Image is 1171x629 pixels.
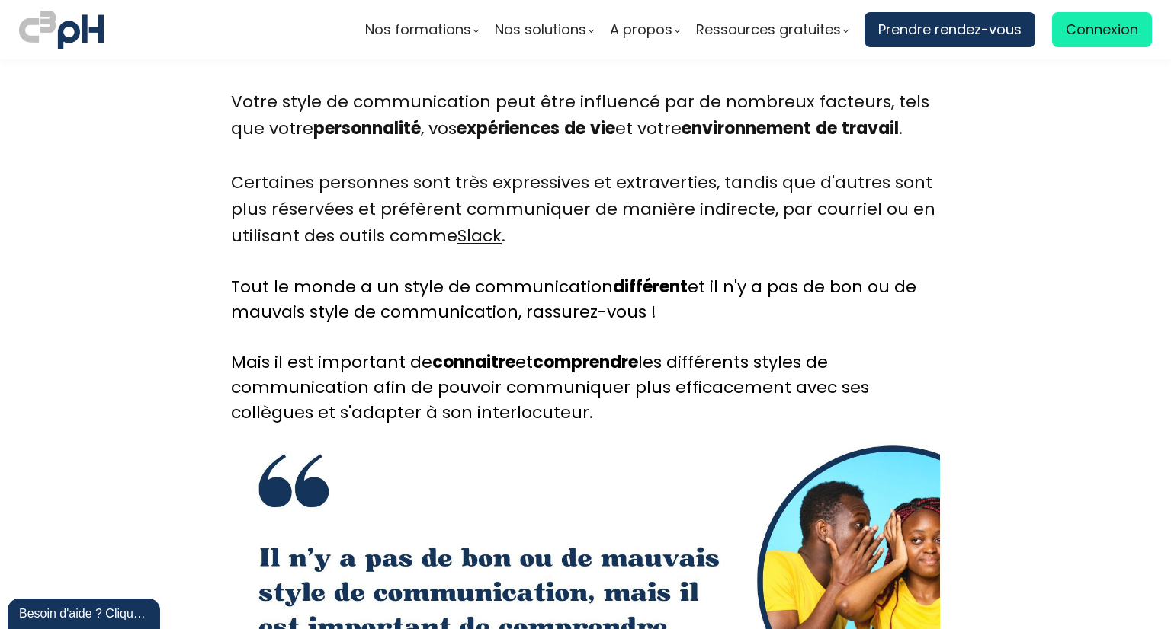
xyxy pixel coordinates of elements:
[590,117,615,140] b: vie
[495,18,586,41] span: Nos solutions
[1052,12,1152,47] a: Connexion
[231,274,940,425] p: Tout le monde a un style de communication et il n'y a pas de bon ou de mauvais style de communica...
[533,350,638,374] b: comprendre
[865,12,1035,47] a: Prendre rendez-vous
[19,8,104,52] img: logo C3PH
[842,117,899,140] b: travail
[432,350,515,374] b: connaitre
[365,18,471,41] span: Nos formations
[610,18,672,41] span: A propos
[564,117,585,140] b: de
[313,117,421,140] b: personnalité
[457,224,502,247] a: Slack
[457,117,560,140] b: expériences
[878,18,1022,41] span: Prendre rendez-vous
[613,275,688,299] b: différent
[696,18,841,41] span: Ressources gratuites
[682,117,811,140] b: environnement
[8,595,163,629] iframe: chat widget
[816,117,837,140] b: de
[1066,18,1138,41] span: Connexion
